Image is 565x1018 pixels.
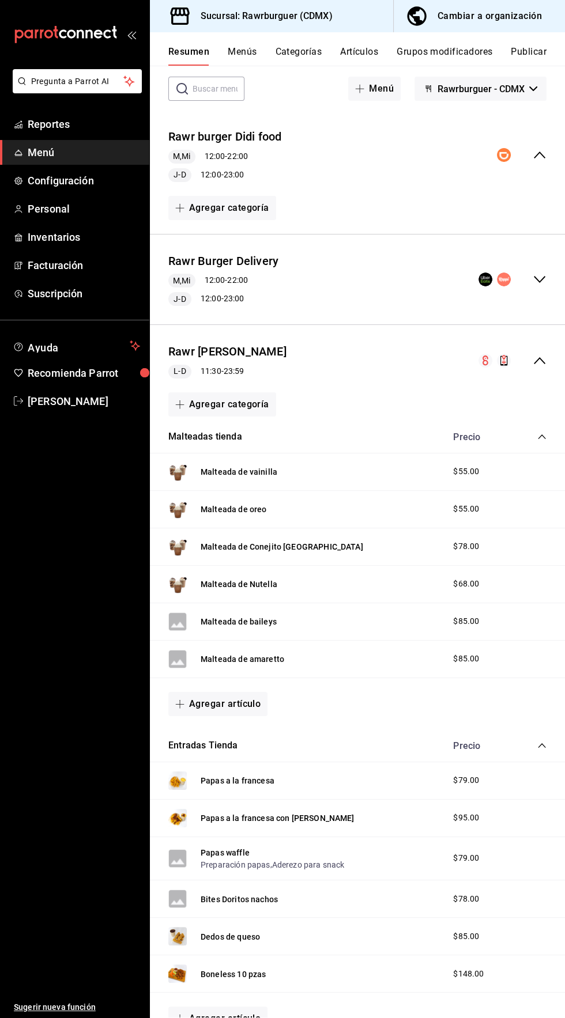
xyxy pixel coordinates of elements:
[168,809,187,827] img: Preview
[453,653,479,665] span: $85.00
[340,46,378,66] button: Artículos
[511,46,547,66] button: Publicar
[28,116,140,132] span: Reportes
[168,46,209,66] button: Resumen
[168,274,278,287] div: 12:00 - 22:00
[201,578,277,590] button: Malteada de Nutella
[228,46,257,66] button: Menús
[150,119,565,191] div: collapse-menu-row
[201,858,344,871] div: ,
[453,893,479,905] span: $78.00
[453,578,479,590] span: $68.00
[438,84,525,94] span: Rawrburguer - CDMX
[201,653,284,665] button: Malteada de amaretto
[201,466,277,478] button: Malteada de vainilla
[201,616,277,627] button: Malteada de baileys
[8,84,142,96] a: Pregunta a Parrot AI
[168,927,187,945] img: Preview
[201,812,355,824] button: Papas a la francesa con [PERSON_NAME]
[201,968,266,980] button: Boneless 10 pzas
[168,463,187,481] img: Preview
[201,894,278,905] button: Bites Doritos nachos
[168,168,282,182] div: 12:00 - 23:00
[168,392,276,417] button: Agregar categoría
[13,69,142,93] button: Pregunta a Parrot AI
[31,75,124,88] span: Pregunta a Parrot AI
[28,173,140,188] span: Configuración
[453,812,479,824] span: $95.00
[168,538,187,556] img: Preview
[168,196,276,220] button: Agregar categoría
[168,253,278,270] button: Rawr Burger Delivery
[168,150,195,162] span: M,Mi
[442,432,515,442] div: Precio
[168,343,287,360] button: Rawr [PERSON_NAME]
[168,150,282,164] div: 12:00 - 22:00
[150,334,565,388] div: collapse-menu-row
[168,292,278,306] div: 12:00 - 23:00
[201,931,260,943] button: Dedos de queso
[453,503,479,515] span: $55.00
[272,859,345,871] button: Aderezo para snack
[28,393,140,409] span: [PERSON_NAME]
[201,775,274,786] button: Papas a la francesa
[453,852,479,864] span: $79.00
[397,46,492,66] button: Grupos modificadores
[28,365,140,381] span: Recomienda Parrot
[438,8,542,24] div: Cambiar a organización
[127,30,136,39] button: open_drawer_menu
[28,229,140,245] span: Inventarios
[168,365,287,379] div: 11:30 - 23:59
[150,244,565,316] div: collapse-menu-row
[201,859,270,871] button: Preparación papas
[168,964,187,983] img: Preview
[168,275,195,287] span: M,Mi
[168,500,187,519] img: Preview
[537,432,547,441] button: collapse-category-row
[348,77,401,101] button: Menú
[415,77,547,101] button: Rawrburguer - CDMX
[169,293,190,305] span: J-D
[276,46,322,66] button: Categorías
[168,771,187,790] img: Preview
[28,339,125,353] span: Ayuda
[442,740,515,751] div: Precio
[453,466,479,478] span: $55.00
[453,930,479,943] span: $85.00
[453,615,479,627] span: $85.00
[169,365,190,377] span: L-D
[168,692,268,716] button: Agregar artículo
[168,430,242,444] button: Malteadas tienda
[168,46,565,66] div: navigation tabs
[453,540,479,552] span: $78.00
[201,541,363,552] button: Malteada de Conejito [GEOGRAPHIC_DATA]
[201,847,250,858] button: Papas waffle
[28,145,140,160] span: Menú
[168,128,282,145] button: Rawr burger Didi food
[28,286,140,301] span: Suscripción
[14,1001,140,1013] span: Sugerir nueva función
[168,739,238,752] button: Entradas Tienda
[191,9,333,23] h3: Sucursal: Rawrburguer (CDMX)
[168,575,187,593] img: Preview
[201,504,266,515] button: Malteada de oreo
[28,201,140,217] span: Personal
[453,774,479,786] span: $79.00
[537,741,547,750] button: collapse-category-row
[193,77,244,100] input: Buscar menú
[28,258,140,273] span: Facturación
[453,968,484,980] span: $148.00
[169,169,190,181] span: J-D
